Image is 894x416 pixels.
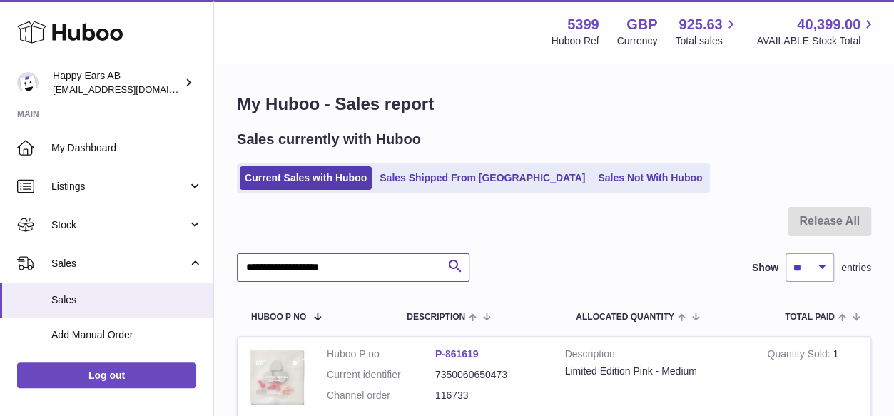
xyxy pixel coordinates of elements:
[51,180,188,193] span: Listings
[565,365,746,378] div: Limited Edition Pink - Medium
[785,313,835,322] span: Total paid
[841,261,871,275] span: entries
[767,348,833,363] strong: Quantity Sold
[675,34,738,48] span: Total sales
[567,15,599,34] strong: 5399
[327,368,435,382] dt: Current identifier
[237,130,421,149] h2: Sales currently with Huboo
[435,348,479,360] a: P-861619
[53,83,210,95] span: [EMAIL_ADDRESS][DOMAIN_NAME]
[251,313,306,322] span: Huboo P no
[552,34,599,48] div: Huboo Ref
[51,257,188,270] span: Sales
[248,347,305,407] img: 53991712580656.png
[797,15,860,34] span: 40,399.00
[327,347,435,361] dt: Huboo P no
[593,166,707,190] a: Sales Not With Huboo
[407,313,465,322] span: Description
[51,293,203,307] span: Sales
[375,166,590,190] a: Sales Shipped From [GEOGRAPHIC_DATA]
[327,389,435,402] dt: Channel order
[435,368,544,382] dd: 7350060650473
[53,69,181,96] div: Happy Ears AB
[51,218,188,232] span: Stock
[626,15,657,34] strong: GBP
[679,15,722,34] span: 925.63
[576,313,674,322] span: ALLOCATED Quantity
[617,34,658,48] div: Currency
[51,328,203,342] span: Add Manual Order
[51,141,203,155] span: My Dashboard
[752,261,778,275] label: Show
[756,34,877,48] span: AVAILABLE Stock Total
[237,93,871,116] h1: My Huboo - Sales report
[17,72,39,93] img: 3pl@happyearsearplugs.com
[675,15,738,48] a: 925.63 Total sales
[17,362,196,388] a: Log out
[435,389,544,402] dd: 116733
[756,15,877,48] a: 40,399.00 AVAILABLE Stock Total
[240,166,372,190] a: Current Sales with Huboo
[565,347,746,365] strong: Description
